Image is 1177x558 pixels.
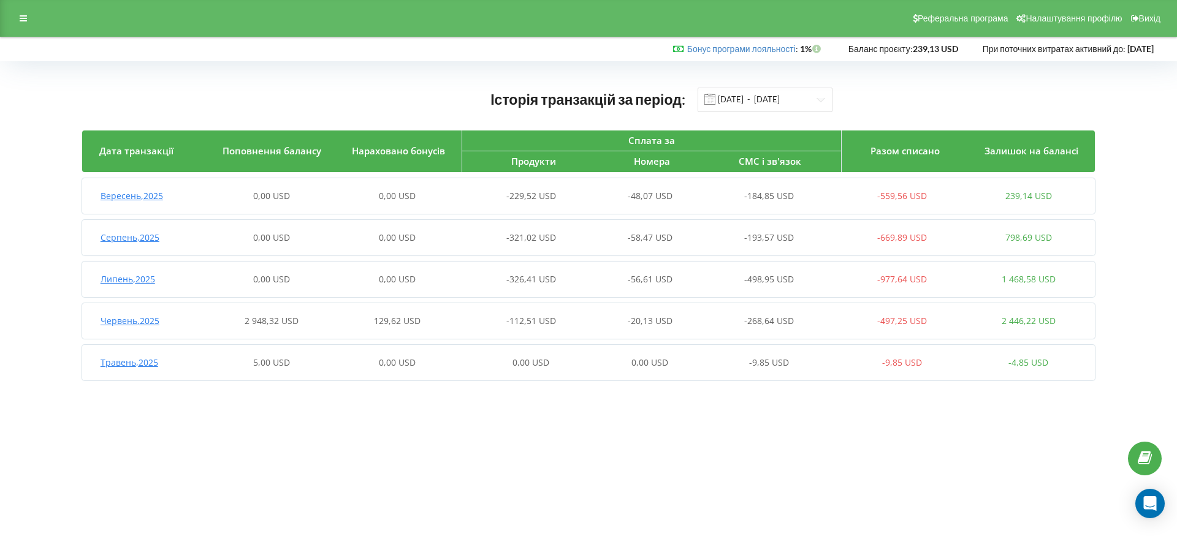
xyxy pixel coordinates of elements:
span: -326,41 USD [506,273,556,285]
span: Серпень , 2025 [101,232,159,243]
span: -497,25 USD [877,315,927,326]
span: Травень , 2025 [101,356,158,368]
span: -977,64 USD [877,273,927,285]
span: Вихід [1139,13,1160,23]
span: Липень , 2025 [101,273,155,285]
span: Історія транзакцій за період: [490,91,685,108]
span: 0,00 USD [253,190,290,202]
span: -20,13 USD [628,315,672,326]
div: Open Intercom Messenger [1135,489,1165,518]
span: Реферальна програма [918,13,1008,23]
span: -268,64 USD [744,315,794,326]
span: Разом списано [870,145,940,157]
span: -669,89 USD [877,232,927,243]
span: Дата транзакції [99,145,173,157]
span: Продукти [511,155,556,167]
span: Баланс проєкту: [848,43,913,54]
span: -184,85 USD [744,190,794,202]
span: 129,62 USD [374,315,421,326]
span: -9,85 USD [749,356,789,368]
span: -559,56 USD [877,190,927,202]
span: Номера [634,155,670,167]
span: -48,07 USD [628,190,672,202]
span: -229,52 USD [506,190,556,202]
span: 0,00 USD [379,190,416,202]
span: : [687,43,798,54]
span: Сплата за [628,134,675,146]
span: 1 468,58 USD [1002,273,1056,285]
span: 0,00 USD [631,356,668,368]
span: При поточних витратах активний до: [983,43,1126,54]
span: СМС і зв'язок [739,155,801,167]
span: -4,85 USD [1008,356,1048,368]
span: -193,57 USD [744,232,794,243]
span: Нараховано бонусів [352,145,445,157]
strong: [DATE] [1127,43,1154,54]
span: 5,00 USD [253,356,290,368]
span: -498,95 USD [744,273,794,285]
span: 0,00 USD [512,356,549,368]
span: 0,00 USD [253,273,290,285]
span: -112,51 USD [506,315,556,326]
span: 0,00 USD [379,273,416,285]
strong: 1% [800,43,824,54]
strong: 239,13 USD [913,43,958,54]
span: Залишок на балансі [985,145,1078,157]
span: Налаштування профілю [1026,13,1122,23]
span: 0,00 USD [379,232,416,243]
a: Бонус програми лояльності [687,43,796,54]
span: 2 948,32 USD [245,315,299,326]
span: Червень , 2025 [101,315,159,326]
span: 239,14 USD [1005,190,1052,202]
span: 798,69 USD [1005,232,1052,243]
span: -9,85 USD [882,356,922,368]
span: Поповнення балансу [223,145,321,157]
span: -56,61 USD [628,273,672,285]
span: 0,00 USD [379,356,416,368]
span: -58,47 USD [628,232,672,243]
span: -321,02 USD [506,232,556,243]
span: Вересень , 2025 [101,190,163,202]
span: 2 446,22 USD [1002,315,1056,326]
span: 0,00 USD [253,232,290,243]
